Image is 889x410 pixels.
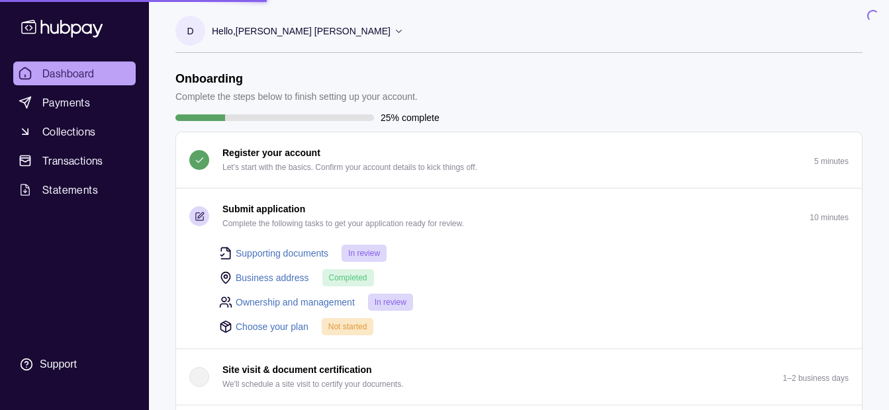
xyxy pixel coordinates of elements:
p: 5 minutes [814,157,849,166]
span: Dashboard [42,65,95,81]
button: Submit application Complete the following tasks to get your application ready for review.10 minutes [176,188,862,244]
a: Support [13,350,136,378]
a: Payments [13,91,136,114]
span: In review [375,298,406,307]
span: Statements [42,182,98,198]
p: Hello, [PERSON_NAME] [PERSON_NAME] [212,24,391,38]
p: 25% complete [381,110,440,125]
p: D [187,24,193,38]
p: Submit application [222,202,305,216]
button: Site visit & document certification We'll schedule a site visit to certify your documents.1–2 bus... [176,349,862,405]
a: Transactions [13,149,136,173]
button: Register your account Let's start with the basics. Confirm your account details to kick things of... [176,132,862,188]
h1: Onboarding [175,71,418,86]
p: 1–2 business days [783,374,849,383]
a: Dashboard [13,61,136,85]
p: Register your account [222,145,320,160]
p: Complete the following tasks to get your application ready for review. [222,216,464,231]
span: Collections [42,124,95,140]
a: Ownership and management [236,295,355,309]
span: In review [348,249,380,258]
span: Transactions [42,153,103,169]
span: Payments [42,95,90,110]
a: Supporting documents [236,246,328,261]
p: Complete the steps below to finish setting up your account. [175,89,418,104]
a: Collections [13,120,136,143]
p: Site visit & document certification [222,362,372,377]
div: Support [40,357,77,372]
span: Completed [329,273,367,282]
p: We'll schedule a site visit to certify your documents. [222,377,404,391]
div: Submit application Complete the following tasks to get your application ready for review.10 minutes [176,244,862,348]
p: 10 minutes [810,213,849,222]
span: Not started [328,322,367,331]
p: Let's start with the basics. Confirm your account details to kick things off. [222,160,477,175]
a: Choose your plan [236,319,308,334]
a: Statements [13,178,136,202]
a: Business address [236,270,309,285]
